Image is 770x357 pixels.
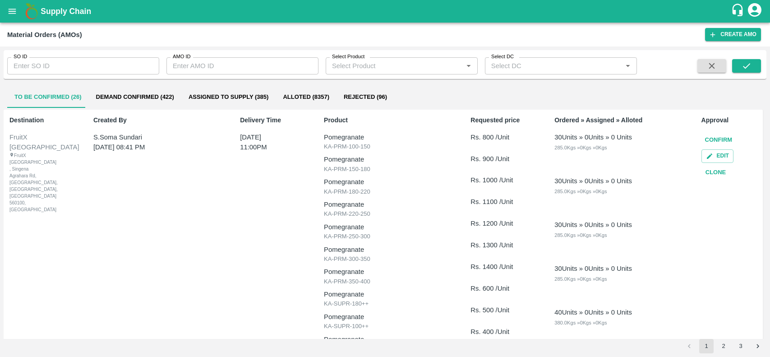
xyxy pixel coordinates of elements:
[701,165,730,181] button: Clone
[491,53,514,60] label: Select DC
[751,339,765,353] button: Go to next page
[9,116,69,125] p: Destination
[554,307,632,317] div: 40 Units » 0 Units » 0 Units
[701,116,761,125] p: Approval
[173,53,191,60] label: AMO ID
[554,264,632,274] div: 30 Units » 0 Units » 0 Units
[324,187,446,196] p: KA-PRM-180-220
[701,149,733,162] button: Edit
[470,262,530,272] p: Rs. 1400 /Unit
[554,320,607,325] span: 380.0 Kgs » 0 Kgs » 0 Kgs
[9,152,44,213] div: FruitX [GEOGRAPHIC_DATA] , Singena Agrahara Rd, [GEOGRAPHIC_DATA], [GEOGRAPHIC_DATA], [GEOGRAPHIC...
[554,176,632,186] div: 30 Units » 0 Units » 0 Units
[470,327,530,337] p: Rs. 400 /Unit
[554,145,607,150] span: 285.0 Kgs » 0 Kgs » 0 Kgs
[93,142,205,152] p: [DATE] 08:41 PM
[470,197,530,207] p: Rs. 1100 /Unit
[324,177,446,187] p: Pomegranate
[7,57,159,74] input: Enter SO ID
[681,339,766,353] nav: pagination navigation
[716,339,731,353] button: Go to page 2
[324,255,446,264] p: KA-PRM-300-350
[14,53,27,60] label: SO ID
[41,5,731,18] a: Supply Chain
[554,276,607,282] span: 285.0 Kgs » 0 Kgs » 0 Kgs
[332,53,364,60] label: Select Product
[324,209,446,218] p: KA-PRM-220-250
[324,245,446,255] p: Pomegranate
[41,7,91,16] b: Supply Chain
[324,199,446,209] p: Pomegranate
[337,86,394,108] button: Rejected (96)
[701,132,736,148] button: Confirm
[470,218,530,228] p: Rs. 1200 /Unit
[324,312,446,322] p: Pomegranate
[166,57,318,74] input: Enter AMO ID
[324,267,446,277] p: Pomegranate
[7,29,82,41] div: Material Orders (AMOs)
[240,132,288,153] p: [DATE] 11:00PM
[470,240,530,250] p: Rs. 1300 /Unit
[731,3,747,19] div: customer-support
[181,86,276,108] button: Assigned to Supply (385)
[470,305,530,315] p: Rs. 500 /Unit
[324,299,446,308] p: KA-SUPR-180++
[93,116,216,125] p: Created By
[276,86,337,108] button: Alloted (8357)
[554,220,632,230] div: 30 Units » 0 Units » 0 Units
[9,132,67,153] div: FruitX [GEOGRAPHIC_DATA]
[89,86,181,108] button: Demand Confirmed (422)
[2,1,23,22] button: open drawer
[470,283,530,293] p: Rs. 600 /Unit
[733,339,748,353] button: Go to page 3
[699,339,714,353] button: page 1
[324,154,446,164] p: Pomegranate
[324,289,446,299] p: Pomegranate
[554,132,632,142] div: 30 Units » 0 Units » 0 Units
[23,2,41,20] img: logo
[240,116,299,125] p: Delivery Time
[470,132,530,142] p: Rs. 800 /Unit
[554,232,607,238] span: 285.0 Kgs » 0 Kgs » 0 Kgs
[324,132,446,142] p: Pomegranate
[324,116,446,125] p: Product
[324,232,446,241] p: KA-PRM-250-300
[470,154,530,164] p: Rs. 900 /Unit
[470,175,530,185] p: Rs. 1000 /Unit
[324,142,446,151] p: KA-PRM-100-150
[328,60,460,72] input: Select Product
[554,116,677,125] p: Ordered » Assigned » Alloted
[747,2,763,21] div: account of current user
[705,28,761,41] button: Create AMO
[622,60,634,72] button: Open
[488,60,608,72] input: Select DC
[470,116,530,125] p: Requested price
[554,189,607,194] span: 285.0 Kgs » 0 Kgs » 0 Kgs
[324,165,446,174] p: KA-PRM-150-180
[463,60,475,72] button: Open
[324,222,446,232] p: Pomegranate
[324,277,446,286] p: KA-PRM-350-400
[324,334,446,344] p: Pomegranate
[324,322,446,331] p: KA-SUPR-100++
[93,132,205,142] p: S.Soma Sundari
[7,86,89,108] button: To Be Confirmed (26)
